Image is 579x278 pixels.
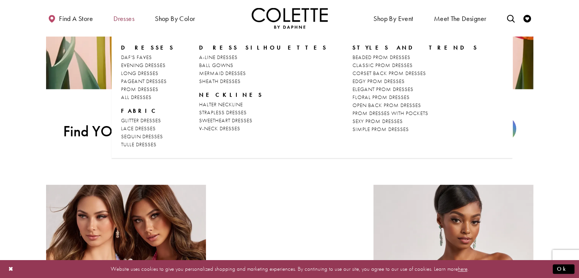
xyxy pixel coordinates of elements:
a: Check Wishlist [522,8,533,29]
span: DRESS SILHOUETTES [199,44,327,51]
a: SHEATH DRESSES [199,77,327,85]
span: SEQUIN DRESSES [121,133,163,140]
a: SIMPLE PROM DRESSES [353,125,479,133]
span: A-LINE DRESSES [199,54,238,61]
span: SEXY PROM DRESSES [353,118,403,125]
span: TULLE DRESSES [121,141,156,148]
a: BEADED PROM DRESSES [353,53,479,61]
a: here [458,265,467,273]
span: STYLES AND TRENDS [353,44,479,51]
span: SWEETHEART DRESSES [199,117,252,124]
span: Dresses [121,44,174,51]
a: FLORAL PROM DRESSES [353,93,479,101]
a: Visit Home Page [252,8,328,29]
a: GLITTER DRESSES [121,117,174,125]
span: PROM DRESSES WITH POCKETS [353,110,428,117]
a: SWEETHEART DRESSES [199,117,327,125]
a: SEXY PROM DRESSES [353,117,479,125]
span: SHEATH DRESSES [199,78,241,85]
a: EVENING DRESSES [121,61,174,69]
a: LACE DRESSES [121,125,174,133]
a: CLASSIC PROM DRESSES [353,61,479,69]
span: STRAPLESS DRESSES [199,109,247,116]
span: Dresses [112,8,136,29]
span: Find a store [59,15,93,22]
a: BALL GOWNS [199,61,327,69]
span: EDGY PROM DRESSES [353,78,405,85]
span: SIMPLE PROM DRESSES [353,126,409,133]
span: ELEGANT PROM DRESSES [353,86,413,93]
span: ALL DRESSES [121,94,152,101]
span: CLASSIC PROM DRESSES [353,62,413,69]
span: CORSET BACK PROM DRESSES [353,70,426,77]
a: DAF'S FAVES [121,53,174,61]
span: MERMAID DRESSES [199,70,246,77]
button: Submit Dialog [553,264,574,274]
span: OPEN BACK PROM DRESSES [353,102,421,109]
img: Colette by Daphne [252,8,328,29]
span: PROM DRESSES [121,86,158,93]
a: ALL DRESSES [121,93,174,101]
a: EDGY PROM DRESSES [353,77,479,85]
span: Meet the designer [434,15,486,22]
span: BEADED PROM DRESSES [353,54,410,61]
a: CORSET BACK PROM DRESSES [353,69,479,77]
a: A-LINE DRESSES [199,53,327,61]
span: LACE DRESSES [121,125,156,132]
a: Find a store [46,8,95,29]
a: STRAPLESS DRESSES [199,109,327,117]
a: ELEGANT PROM DRESSES [353,85,479,93]
span: Shop By Event [372,8,415,29]
span: V-NECK DRESSES [199,125,240,132]
span: FLORAL PROM DRESSES [353,94,410,101]
a: PROM DRESSES WITH POCKETS [353,109,479,117]
span: Find YOUR Color [63,123,183,140]
span: Shop By Event [373,15,413,22]
span: NECKLINES [199,91,263,99]
button: Close Dialog [5,262,18,276]
a: MERMAID DRESSES [199,69,327,77]
a: HALTER NECKLINE [199,101,327,109]
p: Website uses cookies to give you personalized shopping and marketing experiences. By continuing t... [55,264,524,274]
a: Meet the designer [432,8,488,29]
span: Shop by color [153,8,197,29]
span: DAF'S FAVES [121,54,152,61]
span: Shop by color [155,15,195,22]
a: V-NECK DRESSES [199,125,327,133]
span: FABRIC [121,107,174,115]
a: OPEN BACK PROM DRESSES [353,101,479,109]
a: TULLE DRESSES [121,141,174,149]
span: EVENING DRESSES [121,62,166,69]
span: Dresses [113,15,134,22]
span: FABRIC [121,107,159,115]
span: GLITTER DRESSES [121,117,161,124]
a: Toggle search [505,8,516,29]
span: BALL GOWNS [199,62,233,69]
span: NECKLINES [199,91,327,99]
a: SEQUIN DRESSES [121,133,174,141]
span: PAGEANT DRESSES [121,78,167,85]
a: PAGEANT DRESSES [121,77,174,85]
span: HALTER NECKLINE [199,101,243,108]
a: LONG DRESSES [121,69,174,77]
a: PROM DRESSES [121,85,174,93]
span: LONG DRESSES [121,70,158,77]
